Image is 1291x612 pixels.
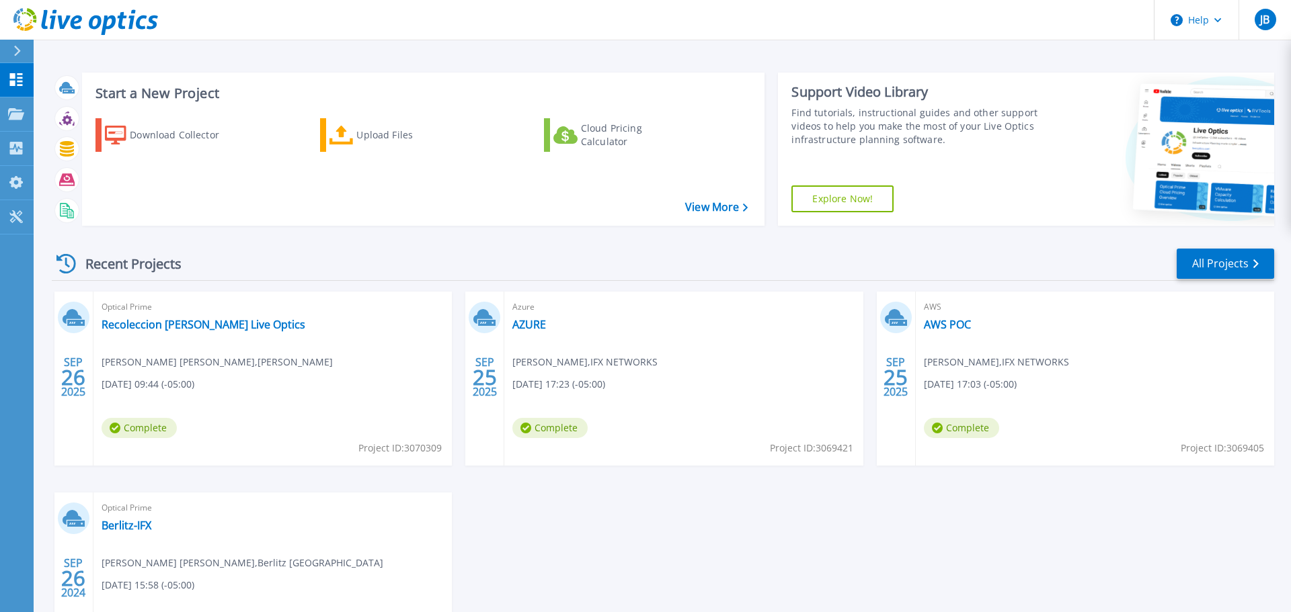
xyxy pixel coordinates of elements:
[102,500,444,515] span: Optical Prime
[512,355,658,369] span: [PERSON_NAME] , IFX NETWORKS
[512,300,855,314] span: Azure
[924,355,1069,369] span: [PERSON_NAME] , IFX NETWORKS
[924,318,971,331] a: AWS POC
[102,300,444,314] span: Optical Prime
[1260,14,1269,25] span: JB
[512,318,546,331] a: AZURE
[924,418,999,438] span: Complete
[102,355,333,369] span: [PERSON_NAME] [PERSON_NAME] , [PERSON_NAME]
[358,441,442,455] span: Project ID: 3070309
[356,122,464,148] div: Upload Files
[102,556,383,570] span: [PERSON_NAME] [PERSON_NAME] , Berlitz [GEOGRAPHIC_DATA]
[473,371,497,383] span: 25
[924,377,1017,392] span: [DATE] 17:03 (-05:00)
[130,122,237,148] div: Download Collector
[791,83,1044,101] div: Support Video Library
[52,247,200,280] div: Recent Projects
[102,318,305,331] a: Recoleccion [PERSON_NAME] Live Optics
[685,201,748,214] a: View More
[924,300,1266,314] span: AWS
[472,353,498,402] div: SEP 2025
[883,353,908,402] div: SEP 2025
[512,377,605,392] span: [DATE] 17:23 (-05:00)
[544,118,694,152] a: Cloud Pricing Calculator
[791,106,1044,146] div: Find tutorials, instructional guides and other support videos to help you make the most of your L...
[884,371,908,383] span: 25
[61,371,85,383] span: 26
[581,122,689,148] div: Cloud Pricing Calculator
[102,377,194,392] span: [DATE] 09:44 (-05:00)
[95,118,245,152] a: Download Collector
[1177,249,1274,279] a: All Projects
[61,572,85,584] span: 26
[791,185,894,212] a: Explore Now!
[95,86,748,101] h3: Start a New Project
[61,353,86,402] div: SEP 2025
[512,418,588,438] span: Complete
[61,554,86,603] div: SEP 2024
[102,578,194,593] span: [DATE] 15:58 (-05:00)
[320,118,470,152] a: Upload Files
[770,441,853,455] span: Project ID: 3069421
[1181,441,1264,455] span: Project ID: 3069405
[102,418,177,438] span: Complete
[102,519,151,532] a: Berlitz-IFX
